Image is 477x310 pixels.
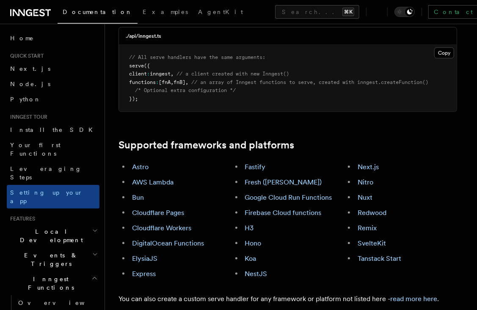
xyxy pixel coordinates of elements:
[63,8,132,15] span: Documentation
[171,79,174,85] span: ,
[129,54,265,60] span: // All serve handlers have the same arguments:
[245,193,332,201] a: Google Cloud Run Functions
[7,275,91,292] span: Inngest Functions
[10,81,50,87] span: Node.js
[275,5,359,19] button: Search...⌘K
[10,65,50,72] span: Next.js
[10,165,82,181] span: Leveraging Steps
[245,224,254,232] a: H3
[132,239,204,247] a: DigitalOcean Functions
[129,96,138,102] span: });
[245,163,266,171] a: Fastify
[129,63,144,69] span: serve
[7,53,44,59] span: Quick start
[358,254,401,263] a: Tanstack Start
[7,137,99,161] a: Your first Functions
[7,227,92,244] span: Local Development
[7,224,99,248] button: Local Development
[119,293,457,305] p: You can also create a custom serve handler for any framework or platform not listed here - .
[434,47,454,59] button: Copy
[390,295,437,303] a: read more here
[358,239,386,247] a: SvelteKit
[7,215,35,222] span: Features
[10,189,83,204] span: Setting up your app
[135,87,236,93] span: /* Optional extra configuration */
[10,34,34,42] span: Home
[7,185,99,209] a: Setting up your app
[132,224,191,232] a: Cloudflare Workers
[358,209,386,217] a: Redwood
[132,163,149,171] a: Astro
[7,114,47,120] span: Inngest tour
[132,209,184,217] a: Cloudflare Pages
[7,271,99,295] button: Inngest Functions
[245,239,262,247] a: Hono
[18,299,105,306] span: Overview
[156,79,159,85] span: :
[358,193,372,201] a: Nuxt
[132,254,157,263] a: ElysiaJS
[132,193,144,201] a: Bun
[342,8,354,16] kbd: ⌘K
[245,254,256,263] a: Koa
[171,71,174,77] span: ,
[159,79,171,85] span: [fnA
[245,178,322,186] a: Fresh ([PERSON_NAME])
[132,178,174,186] a: AWS Lambda
[193,3,248,23] a: AgentKit
[394,7,415,17] button: Toggle dark mode
[7,248,99,271] button: Events & Triggers
[358,163,379,171] a: Next.js
[174,79,185,85] span: fnB]
[132,270,156,278] a: Express
[7,161,99,185] a: Leveraging Steps
[147,71,150,77] span: :
[7,31,99,46] a: Home
[10,96,41,103] span: Python
[138,3,193,23] a: Examples
[176,71,289,77] span: // a client created with new Inngest()
[198,8,243,15] span: AgentKit
[7,61,99,76] a: Next.js
[245,209,322,217] a: Firebase Cloud functions
[10,142,61,157] span: Your first Functions
[150,71,171,77] span: inngest
[7,92,99,107] a: Python
[7,122,99,137] a: Install the SDK
[7,251,92,268] span: Events & Triggers
[144,63,150,69] span: ({
[185,79,188,85] span: ,
[358,224,377,232] a: Remix
[129,79,156,85] span: functions
[126,33,161,39] h3: ./api/inngest.ts
[143,8,188,15] span: Examples
[58,3,138,24] a: Documentation
[119,139,294,151] a: Supported frameworks and platforms
[10,126,98,133] span: Install the SDK
[191,79,428,85] span: // an array of Inngest functions to serve, created with inngest.createFunction()
[129,71,147,77] span: client
[7,76,99,92] a: Node.js
[245,270,267,278] a: NestJS
[358,178,373,186] a: Nitro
